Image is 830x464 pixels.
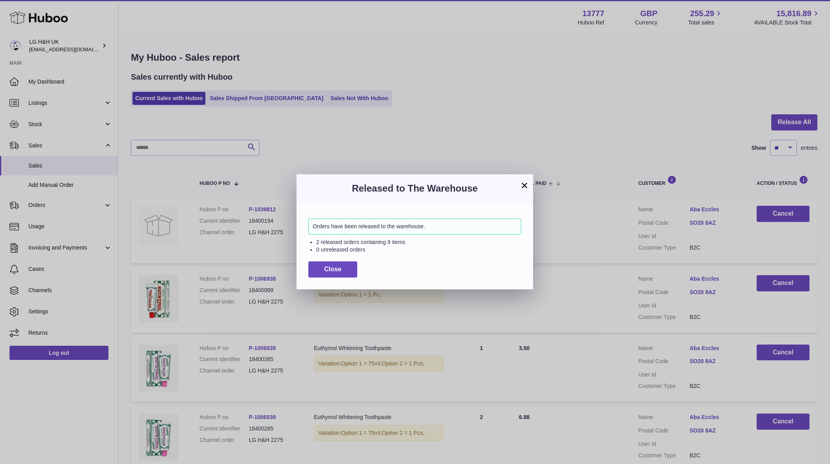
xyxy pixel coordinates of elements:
[308,182,521,195] h3: Released to The Warehouse
[308,218,521,235] div: Orders have been released to the warehouse.
[520,181,529,190] button: ×
[308,261,357,278] button: Close
[316,239,521,246] li: 2 released orders containing 9 items
[316,246,521,253] li: 0 unreleased orders
[324,266,341,272] span: Close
